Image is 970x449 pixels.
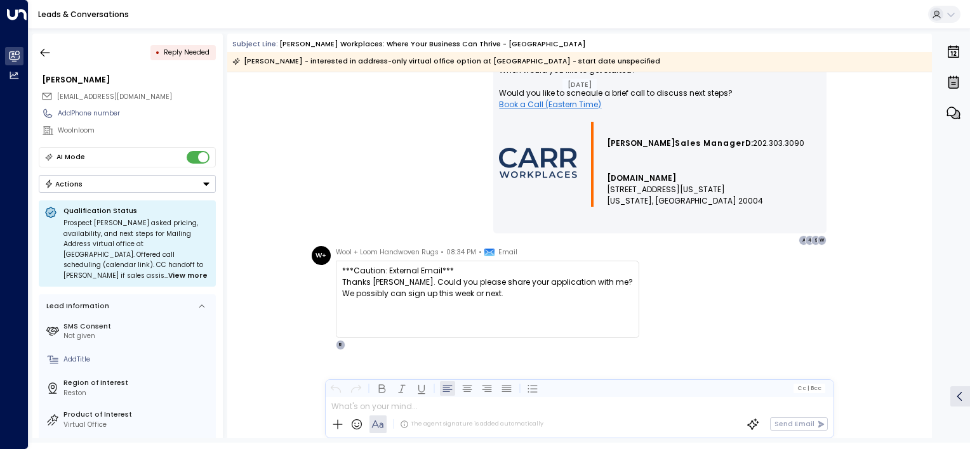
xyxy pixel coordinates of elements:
[400,420,543,429] div: The agent signature is added automatically
[607,138,675,149] span: [PERSON_NAME]
[811,235,821,245] div: S
[797,385,821,391] span: Cc Bcc
[63,410,212,420] label: Product of Interest
[499,99,601,110] a: Book a Call (Eastern Time)
[562,79,597,91] div: [DATE]
[348,381,363,396] button: Redo
[63,378,212,388] label: Region of Interest
[817,235,827,245] div: W
[38,9,129,20] a: Leads & Conversations
[58,126,216,136] div: Woolnloom
[39,175,216,193] div: Button group with a nested menu
[753,138,804,149] span: 202.303.3090
[63,420,212,430] div: Virtual Office
[499,122,821,207] div: Signature
[44,179,83,188] div: Actions
[63,322,212,332] label: SMS Consent
[479,246,482,259] span: •
[57,92,172,102] span: hello@woolnloom.com
[799,235,809,245] div: A
[441,246,444,259] span: •
[232,39,278,49] span: Subject Line:
[39,175,216,193] button: Actions
[42,74,216,86] div: [PERSON_NAME]
[156,44,160,61] div: •
[342,288,633,334] div: We possibly can sign up this week or next.
[336,246,439,259] span: Wool + Loom Handwoven Rugs
[607,184,763,207] span: [STREET_ADDRESS][US_STATE] [US_STATE], [GEOGRAPHIC_DATA] 20004
[328,381,343,396] button: Undo
[794,384,825,393] button: Cc|Bcc
[499,148,577,178] img: AIorK4wmdUJwxG-Ohli4_RqUq38BnJAHKKEYH_xSlvu27wjOc-0oQwkM4SVe9z6dKjMHFqNbWJnNn1sJRSAT
[807,385,809,391] span: |
[43,301,109,311] div: Lead Information
[63,355,212,365] div: AddTitle
[336,340,346,350] div: R
[56,151,85,164] div: AI Mode
[342,277,633,334] div: Thanks [PERSON_NAME]. Could you please share your application with me?
[446,246,476,259] span: 08:34 PM
[498,246,517,259] span: Email
[57,92,172,101] span: [EMAIL_ADDRESS][DOMAIN_NAME]
[607,172,676,184] a: [DOMAIN_NAME]
[168,271,208,282] span: View more
[164,48,209,57] span: Reply Needed
[63,206,210,216] p: Qualification Status
[63,331,212,341] div: Not given
[63,218,210,281] div: Prospect [PERSON_NAME] asked pricing, availability, and next steps for Mailing Address virtual of...
[232,55,660,68] div: [PERSON_NAME] - interested in address-only virtual office option at [GEOGRAPHIC_DATA] - start dat...
[745,138,753,149] span: D:
[63,388,212,398] div: Reston
[805,235,815,245] div: 4
[675,138,745,149] span: Sales Manager
[312,246,331,265] div: W+
[58,108,216,119] div: AddPhone number
[279,39,586,49] div: [PERSON_NAME] Workplaces: Where Your Business Can Thrive - [GEOGRAPHIC_DATA]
